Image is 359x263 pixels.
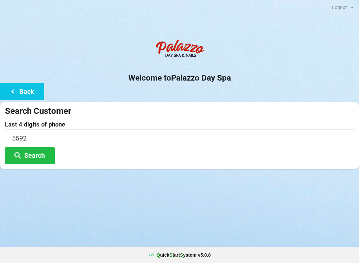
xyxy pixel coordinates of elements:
img: PalazzoDaySpaNails-Logo.png [153,36,206,63]
label: Last 4 digits of phone [5,121,354,128]
span: S [180,252,183,258]
img: favicon.ico [148,252,155,258]
span: S [170,252,173,258]
b: uick tart ystem v 5.0.8 [157,252,211,258]
button: Search [5,147,55,164]
span: Q [157,252,160,258]
div: Search Customer [5,106,354,117]
input: 0000 [5,129,354,147]
div: Logout [332,5,347,10]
